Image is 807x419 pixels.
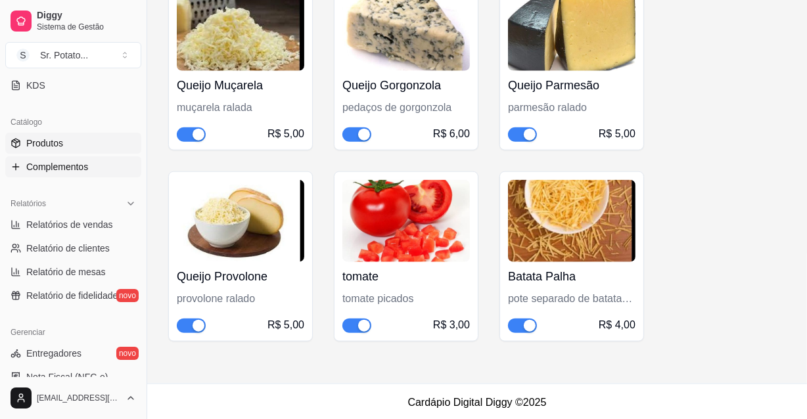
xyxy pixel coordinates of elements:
[508,267,635,286] h4: Batata Palha
[508,291,635,307] div: pote separado de batata palha
[5,322,141,343] div: Gerenciar
[5,42,141,68] button: Select a team
[177,267,304,286] h4: Queijo Provolone
[342,267,470,286] h4: tomate
[5,382,141,414] button: [EMAIL_ADDRESS][DOMAIN_NAME]
[26,137,63,150] span: Produtos
[5,112,141,133] div: Catálogo
[5,343,141,364] a: Entregadoresnovo
[5,366,141,387] a: Nota Fiscal (NFC-e)
[508,180,635,262] img: product-image
[433,126,470,142] div: R$ 6,00
[5,5,141,37] a: DiggySistema de Gestão
[37,22,136,32] span: Sistema de Gestão
[433,317,470,333] div: R$ 3,00
[37,393,120,403] span: [EMAIL_ADDRESS][DOMAIN_NAME]
[508,76,635,95] h4: Queijo Parmesão
[177,180,304,262] img: product-image
[177,76,304,95] h4: Queijo Muçarela
[342,100,470,116] div: pedaços de gorgonzola
[26,218,113,231] span: Relatórios de vendas
[342,180,470,262] img: product-image
[5,261,141,282] a: Relatório de mesas
[37,10,136,22] span: Diggy
[342,291,470,307] div: tomate picados
[5,238,141,259] a: Relatório de clientes
[11,198,46,209] span: Relatórios
[599,126,635,142] div: R$ 5,00
[599,317,635,333] div: R$ 4,00
[26,265,106,278] span: Relatório de mesas
[5,214,141,235] a: Relatórios de vendas
[342,76,470,95] h4: Queijo Gorgonzola
[40,49,88,62] div: Sr. Potato ...
[26,289,118,302] span: Relatório de fidelidade
[267,126,304,142] div: R$ 5,00
[267,317,304,333] div: R$ 5,00
[5,156,141,177] a: Complementos
[26,79,45,92] span: KDS
[177,291,304,307] div: provolone ralado
[26,347,81,360] span: Entregadores
[16,49,30,62] span: S
[26,242,110,255] span: Relatório de clientes
[5,75,141,96] a: KDS
[26,160,88,173] span: Complementos
[5,285,141,306] a: Relatório de fidelidadenovo
[26,370,108,384] span: Nota Fiscal (NFC-e)
[177,100,304,116] div: muçarela ralada
[508,100,635,116] div: parmesão ralado
[5,133,141,154] a: Produtos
